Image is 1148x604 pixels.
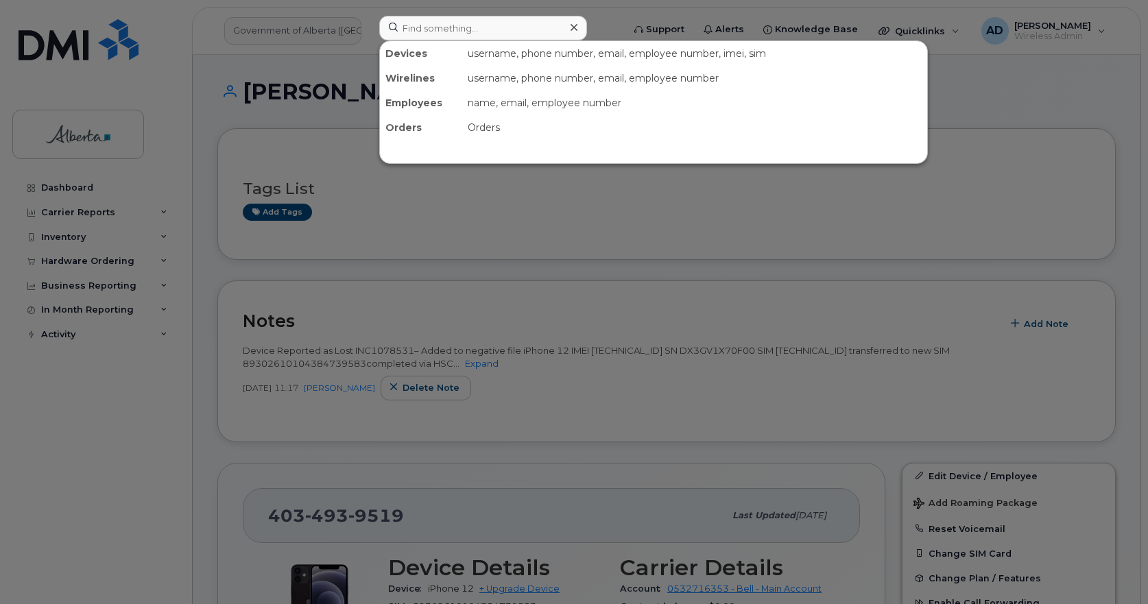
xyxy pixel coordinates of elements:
[462,66,927,90] div: username, phone number, email, employee number
[380,90,462,115] div: Employees
[462,90,927,115] div: name, email, employee number
[462,41,927,66] div: username, phone number, email, employee number, imei, sim
[380,115,462,140] div: Orders
[462,115,927,140] div: Orders
[380,41,462,66] div: Devices
[380,66,462,90] div: Wirelines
